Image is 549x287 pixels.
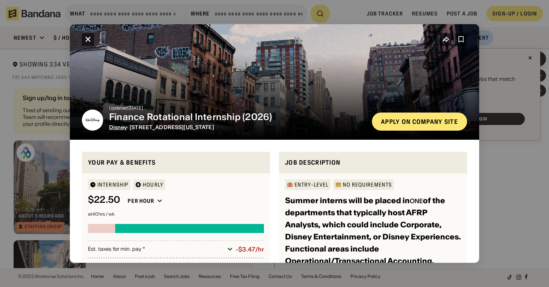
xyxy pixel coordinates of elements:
div: No Requirements [343,182,392,187]
div: Updated [DATE] [109,106,366,110]
div: -$3.47/hr [236,246,264,253]
div: at 40 hrs / wk [88,212,264,216]
div: Min. take home pay [88,263,229,270]
a: Disney [109,124,127,131]
div: Est. taxes for min. pay * [88,245,224,253]
div: HOURLY [143,182,163,187]
div: Internship [97,182,128,187]
div: Job Description [285,158,461,167]
img: Disney logo [82,110,103,131]
div: · [STREET_ADDRESS][US_STATE] [109,124,366,131]
div: Your pay & benefits [88,158,264,167]
div: $ 19.03 / hr [235,263,264,270]
div: ONE [410,197,423,205]
div: Entry-Level [295,182,328,187]
div: Per hour [128,198,154,204]
div: $ 22.50 [88,194,120,205]
div: Apply on company site [381,119,458,125]
div: Finance Rotational Internship (2026) [109,112,366,123]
